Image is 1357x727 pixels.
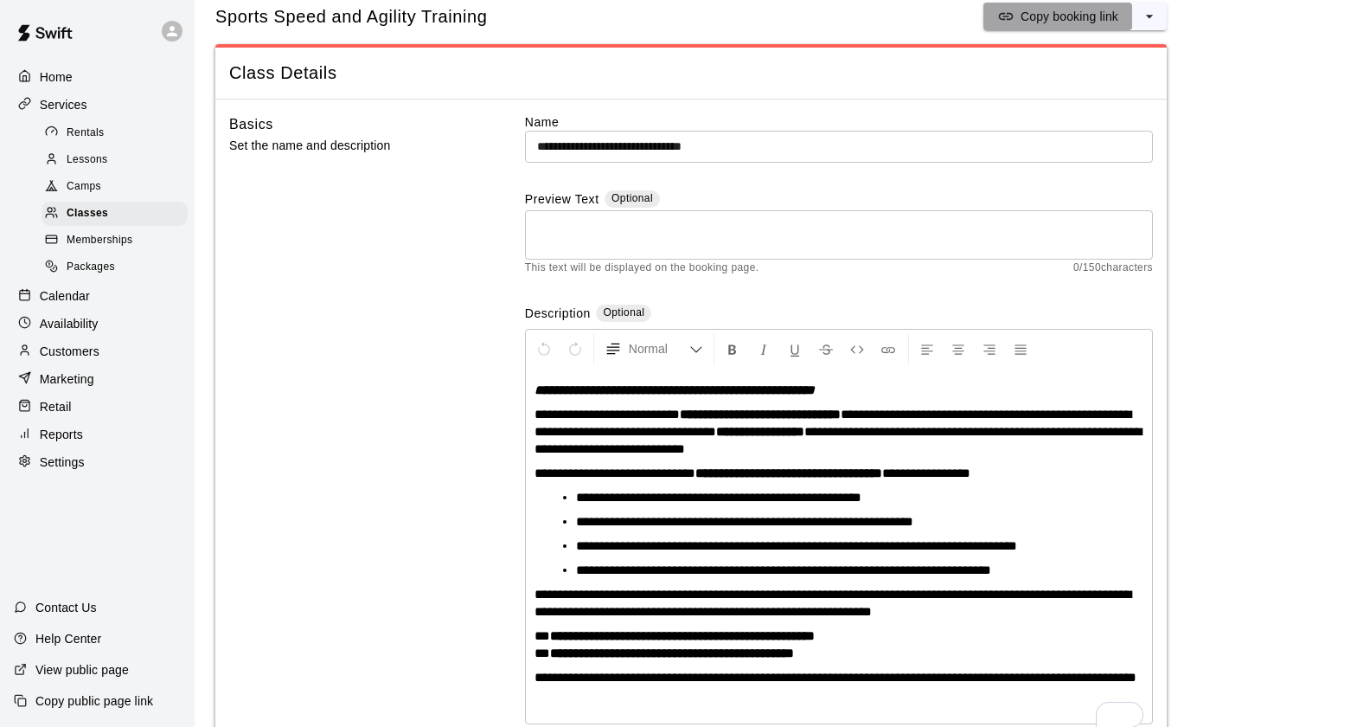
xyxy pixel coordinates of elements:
[40,370,94,388] p: Marketing
[40,426,83,443] p: Reports
[42,146,195,173] a: Lessons
[842,333,872,364] button: Insert Code
[42,175,188,199] div: Camps
[983,3,1132,30] button: Copy booking link
[42,202,188,226] div: Classes
[598,333,710,364] button: Formatting Options
[14,311,181,337] a: Availability
[67,125,105,142] span: Rentals
[67,178,101,196] span: Camps
[35,599,97,616] p: Contact Us
[560,333,590,364] button: Redo
[40,454,85,471] p: Settings
[67,259,115,276] span: Packages
[42,254,195,281] a: Packages
[629,340,689,357] span: Normal
[215,5,487,29] h5: Sports Speed and Agility Training
[14,449,181,475] a: Settings
[1006,333,1035,364] button: Justify Align
[40,343,99,360] p: Customers
[42,228,188,253] div: Memberships
[40,96,87,113] p: Services
[975,333,1004,364] button: Right Align
[42,119,195,146] a: Rentals
[14,283,181,309] a: Calendar
[35,630,101,647] p: Help Center
[1021,8,1118,25] p: Copy booking link
[611,192,653,204] span: Optional
[874,333,903,364] button: Insert Link
[983,3,1167,30] div: split button
[42,121,188,145] div: Rentals
[944,333,973,364] button: Center Align
[67,232,132,249] span: Memberships
[42,201,195,228] a: Classes
[229,61,1153,85] span: Class Details
[811,333,841,364] button: Format Strikethrough
[749,333,778,364] button: Format Italics
[780,333,810,364] button: Format Underline
[14,394,181,420] a: Retail
[35,692,153,710] p: Copy public page link
[35,661,129,679] p: View public page
[42,148,188,172] div: Lessons
[67,205,108,222] span: Classes
[1073,260,1153,277] span: 0 / 150 characters
[14,338,181,364] a: Customers
[1132,3,1167,30] button: select merge strategy
[14,64,181,90] a: Home
[229,135,470,157] p: Set the name and description
[525,305,591,325] label: Description
[40,315,99,332] p: Availability
[525,113,1153,131] label: Name
[525,190,599,210] label: Preview Text
[40,68,73,86] p: Home
[525,260,759,277] span: This text will be displayed on the booking page.
[718,333,747,364] button: Format Bold
[42,174,195,201] a: Camps
[14,366,181,392] a: Marketing
[529,333,559,364] button: Undo
[14,421,181,447] a: Reports
[40,287,90,305] p: Calendar
[42,228,195,254] a: Memberships
[229,113,273,136] h6: Basics
[40,398,72,415] p: Retail
[42,255,188,280] div: Packages
[14,92,181,118] a: Services
[67,151,108,169] span: Lessons
[603,306,644,318] span: Optional
[912,333,942,364] button: Left Align
[526,369,1152,724] div: To enrich screen reader interactions, please activate Accessibility in Grammarly extension settings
